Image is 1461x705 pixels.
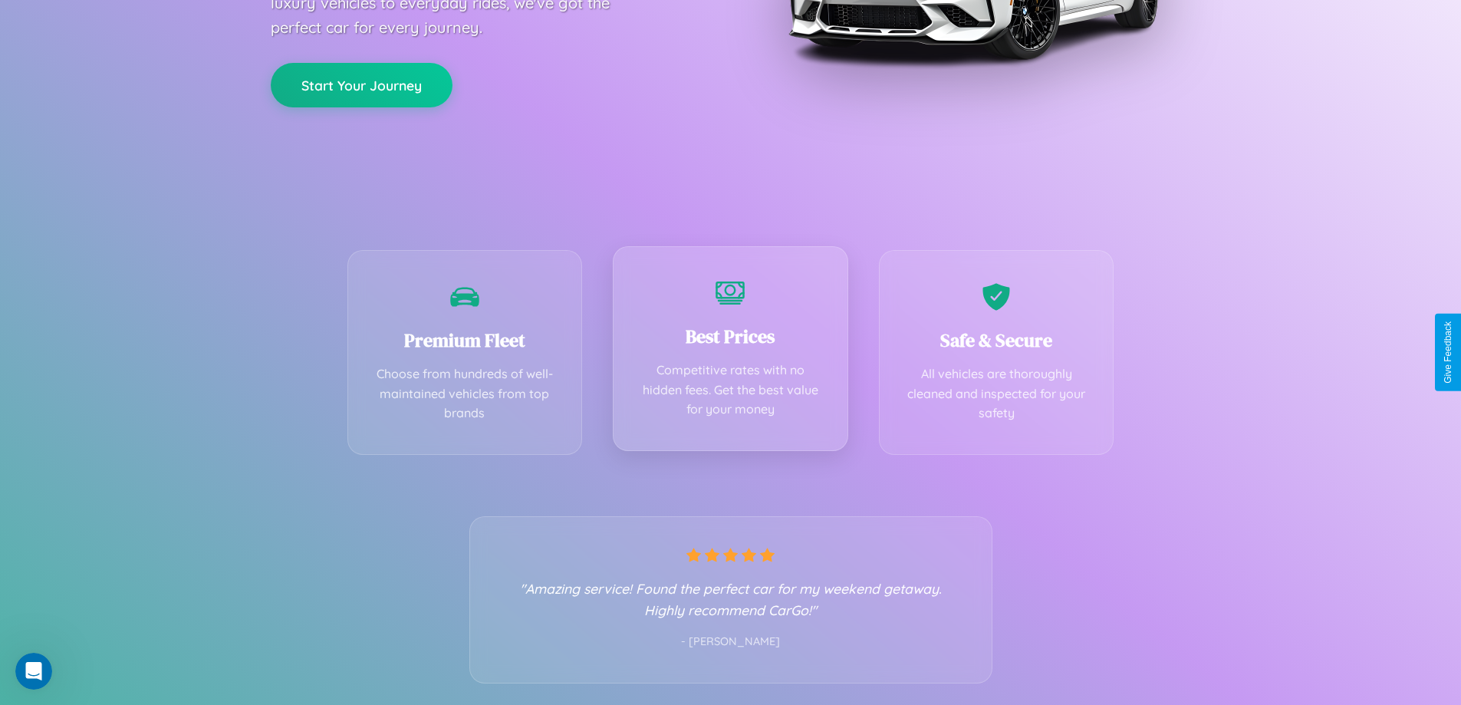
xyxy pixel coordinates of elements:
p: "Amazing service! Found the perfect car for my weekend getaway. Highly recommend CarGo!" [501,578,961,621]
h3: Premium Fleet [371,328,559,353]
button: Start Your Journey [271,63,452,107]
p: Choose from hundreds of well-maintained vehicles from top brands [371,364,559,423]
iframe: Intercom live chat [15,653,52,690]
p: Competitive rates with no hidden fees. Get the best value for your money [637,361,824,420]
p: - [PERSON_NAME] [501,632,961,652]
div: Give Feedback [1443,321,1453,384]
p: All vehicles are thoroughly cleaned and inspected for your safety [903,364,1091,423]
h3: Best Prices [637,324,824,349]
h3: Safe & Secure [903,328,1091,353]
